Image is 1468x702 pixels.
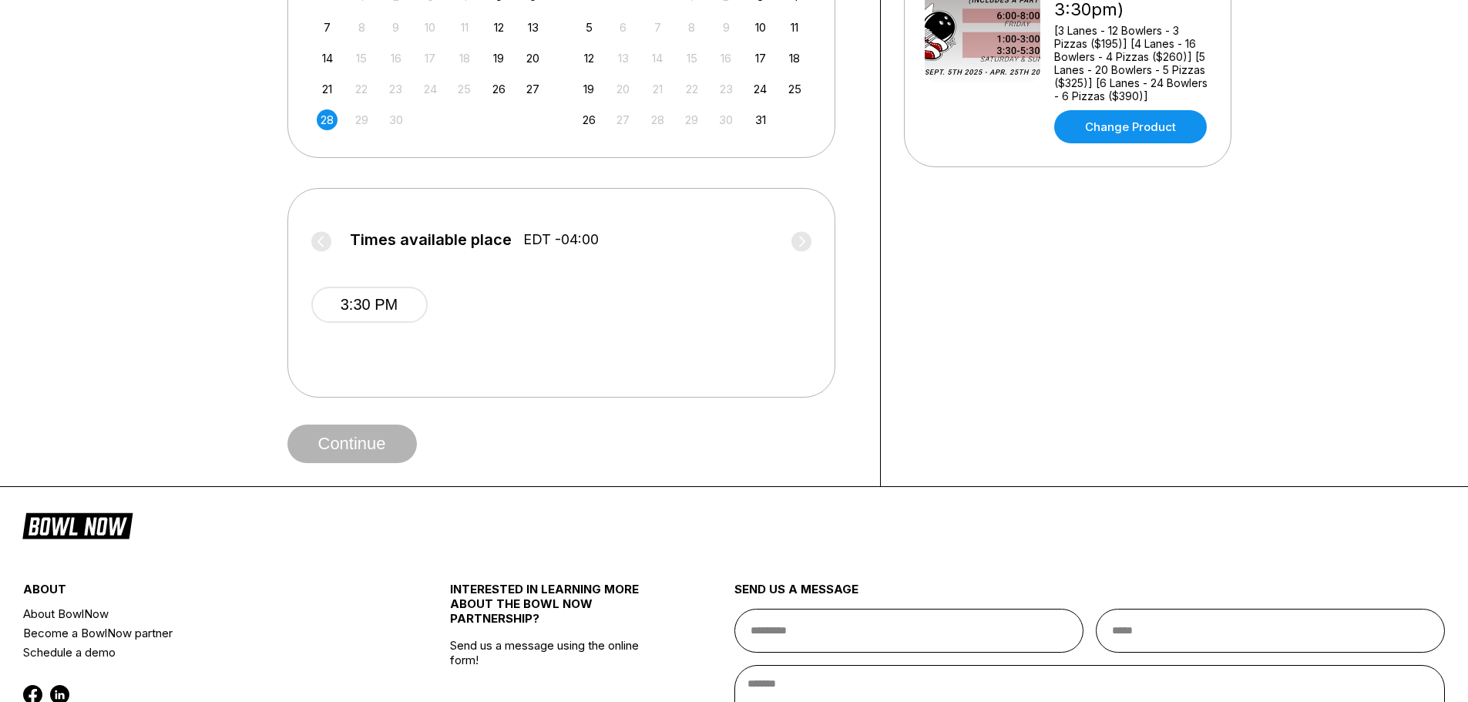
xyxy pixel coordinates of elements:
div: Choose Friday, October 10th, 2025 [750,17,771,38]
a: Change Product [1054,110,1207,143]
span: Times available place [350,231,512,248]
div: Not available Monday, September 29th, 2025 [351,109,372,130]
div: Not available Tuesday, September 9th, 2025 [385,17,406,38]
div: Not available Monday, October 20th, 2025 [613,79,633,99]
div: Not available Wednesday, October 29th, 2025 [681,109,702,130]
button: 3:30 PM [311,287,428,323]
div: Choose Friday, October 24th, 2025 [750,79,771,99]
div: Not available Monday, September 8th, 2025 [351,17,372,38]
div: Not available Monday, September 15th, 2025 [351,48,372,69]
div: Not available Tuesday, September 30th, 2025 [385,109,406,130]
div: Choose Friday, October 31st, 2025 [750,109,771,130]
div: Choose Sunday, September 21st, 2025 [317,79,338,99]
div: Choose Saturday, October 25th, 2025 [784,79,805,99]
div: Choose Sunday, September 7th, 2025 [317,17,338,38]
div: Not available Thursday, October 30th, 2025 [716,109,737,130]
div: Choose Saturday, October 11th, 2025 [784,17,805,38]
div: Not available Wednesday, October 22nd, 2025 [681,79,702,99]
div: Not available Monday, October 27th, 2025 [613,109,633,130]
div: Not available Monday, September 22nd, 2025 [351,79,372,99]
div: Choose Saturday, September 13th, 2025 [522,17,543,38]
div: Not available Tuesday, September 16th, 2025 [385,48,406,69]
div: Choose Friday, September 26th, 2025 [489,79,509,99]
a: Become a BowlNow partner [23,623,378,643]
a: Schedule a demo [23,643,378,662]
div: Not available Thursday, September 25th, 2025 [454,79,475,99]
div: send us a message [734,582,1446,609]
div: Choose Saturday, September 27th, 2025 [522,79,543,99]
div: Not available Tuesday, October 7th, 2025 [647,17,668,38]
div: about [23,582,378,604]
div: Not available Thursday, October 23rd, 2025 [716,79,737,99]
div: Not available Thursday, October 16th, 2025 [716,48,737,69]
div: Choose Saturday, October 18th, 2025 [784,48,805,69]
div: Not available Wednesday, September 10th, 2025 [420,17,441,38]
div: Not available Wednesday, September 17th, 2025 [420,48,441,69]
div: INTERESTED IN LEARNING MORE ABOUT THE BOWL NOW PARTNERSHIP? [450,582,663,638]
div: Not available Thursday, September 18th, 2025 [454,48,475,69]
span: EDT -04:00 [523,231,599,248]
div: Not available Tuesday, September 23rd, 2025 [385,79,406,99]
div: Choose Sunday, September 14th, 2025 [317,48,338,69]
div: Not available Wednesday, September 24th, 2025 [420,79,441,99]
div: Not available Wednesday, October 15th, 2025 [681,48,702,69]
div: Not available Tuesday, October 21st, 2025 [647,79,668,99]
a: About BowlNow [23,604,378,623]
div: Choose Sunday, October 26th, 2025 [579,109,600,130]
div: Choose Friday, September 12th, 2025 [489,17,509,38]
div: Not available Wednesday, October 8th, 2025 [681,17,702,38]
div: Choose Sunday, October 19th, 2025 [579,79,600,99]
div: Not available Monday, October 13th, 2025 [613,48,633,69]
div: Not available Tuesday, October 28th, 2025 [647,109,668,130]
div: Choose Sunday, September 28th, 2025 [317,109,338,130]
div: Choose Friday, September 19th, 2025 [489,48,509,69]
div: Not available Monday, October 6th, 2025 [613,17,633,38]
div: Choose Friday, October 17th, 2025 [750,48,771,69]
div: Not available Thursday, September 11th, 2025 [454,17,475,38]
div: Choose Sunday, October 12th, 2025 [579,48,600,69]
div: Not available Tuesday, October 14th, 2025 [647,48,668,69]
div: Choose Sunday, October 5th, 2025 [579,17,600,38]
div: Not available Thursday, October 9th, 2025 [716,17,737,38]
div: [3 Lanes - 12 Bowlers - 3 Pizzas ($195)] [4 Lanes - 16 Bowlers - 4 Pizzas ($260)] [5 Lanes - 20 B... [1054,24,1211,102]
div: Choose Saturday, September 20th, 2025 [522,48,543,69]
